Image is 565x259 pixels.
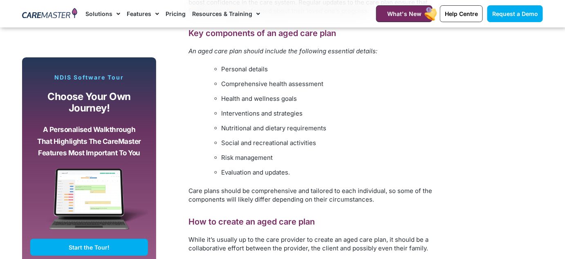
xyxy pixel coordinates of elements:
a: Start the Tour! [30,239,148,256]
li: Personal details [222,64,446,75]
li: Evaluation and updates. [222,167,446,178]
img: CareMaster Logo [22,8,77,20]
p: Choose your own journey! [36,91,142,114]
span: Help Centre [445,10,478,17]
li: Interventions and strategies [222,108,446,119]
li: Health and wellness goals [222,93,446,105]
li: Risk management [222,152,446,164]
h2: Key components of an aged care plan [189,28,446,39]
h2: How to create an aged care plan [189,216,446,227]
li: Nutritional and dietary requirements [222,123,446,134]
a: Request a Demo [487,5,543,22]
li: Social and recreational activities [222,137,446,149]
img: CareMaster Software Mockup on Screen [30,168,148,239]
span: Request a Demo [492,10,538,17]
span: Start the Tour! [69,244,110,251]
p: Care plans should be comprehensive and tailored to each individual, so some of the components wil... [189,186,446,204]
i: An aged care plan should include the following essential details: [189,47,378,55]
p: A personalised walkthrough that highlights the CareMaster features most important to you [36,124,142,159]
li: Comprehensive health assessment [222,78,446,90]
p: NDIS Software Tour [30,74,148,81]
p: While it’s usually up to the care provider to create an aged care plan, it should be a collaborat... [189,235,446,252]
a: What's New [376,5,433,22]
a: Help Centre [440,5,483,22]
span: What's New [387,10,422,17]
